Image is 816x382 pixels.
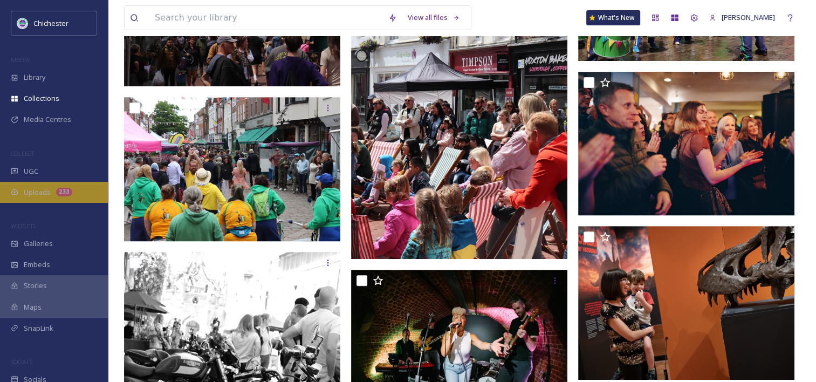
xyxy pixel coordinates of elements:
img: CCSF-135.jpg [578,72,794,216]
span: Library [24,72,45,83]
a: [PERSON_NAME] [704,7,780,28]
a: View all files [402,7,465,28]
span: COLLECT [11,149,34,158]
span: Embeds [24,260,50,270]
span: Collections [24,93,59,104]
a: What's New [586,10,640,25]
span: SnapLink [24,323,53,333]
span: Chichester [33,18,68,28]
img: Logo_of_Chichester_District_Council.png [17,18,28,29]
span: Maps [24,302,42,312]
span: UGC [24,166,38,176]
div: 233 [56,188,72,196]
span: Galleries [24,238,53,249]
img: IMG_3723.JPG [124,97,340,242]
span: Media Centres [24,114,71,125]
img: ext_1715360556.441963_anna@anna-mariephotography.co.uk-011.jpg [578,226,794,380]
span: [PERSON_NAME] [722,12,775,22]
span: MEDIA [11,56,30,64]
span: WIDGETS [11,222,36,230]
span: SOCIALS [11,358,32,366]
span: Uploads [24,187,51,197]
input: Search your library [149,6,383,30]
span: Stories [24,281,47,291]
